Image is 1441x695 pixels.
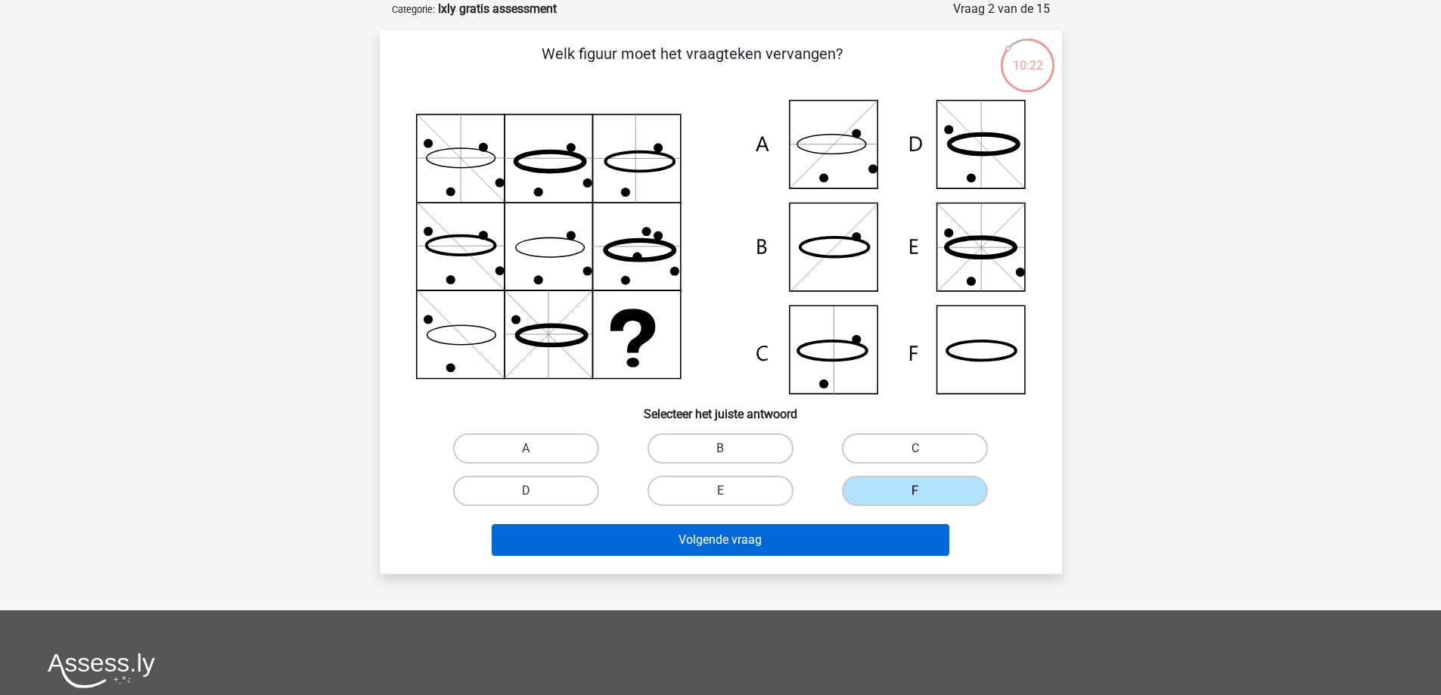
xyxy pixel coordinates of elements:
label: D [453,476,599,506]
label: E [648,476,793,506]
h6: Selecteer het juiste antwoord [404,395,1038,421]
button: Volgende vraag [492,524,949,556]
small: Categorie: [392,4,435,15]
strong: Ixly gratis assessment [438,2,557,16]
label: F [842,476,988,506]
label: A [453,433,599,464]
p: Welk figuur moet het vraagteken vervangen? [404,42,981,88]
img: Assessly logo [48,653,155,688]
label: C [842,433,988,464]
label: B [648,433,793,464]
div: 10:22 [999,37,1056,75]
